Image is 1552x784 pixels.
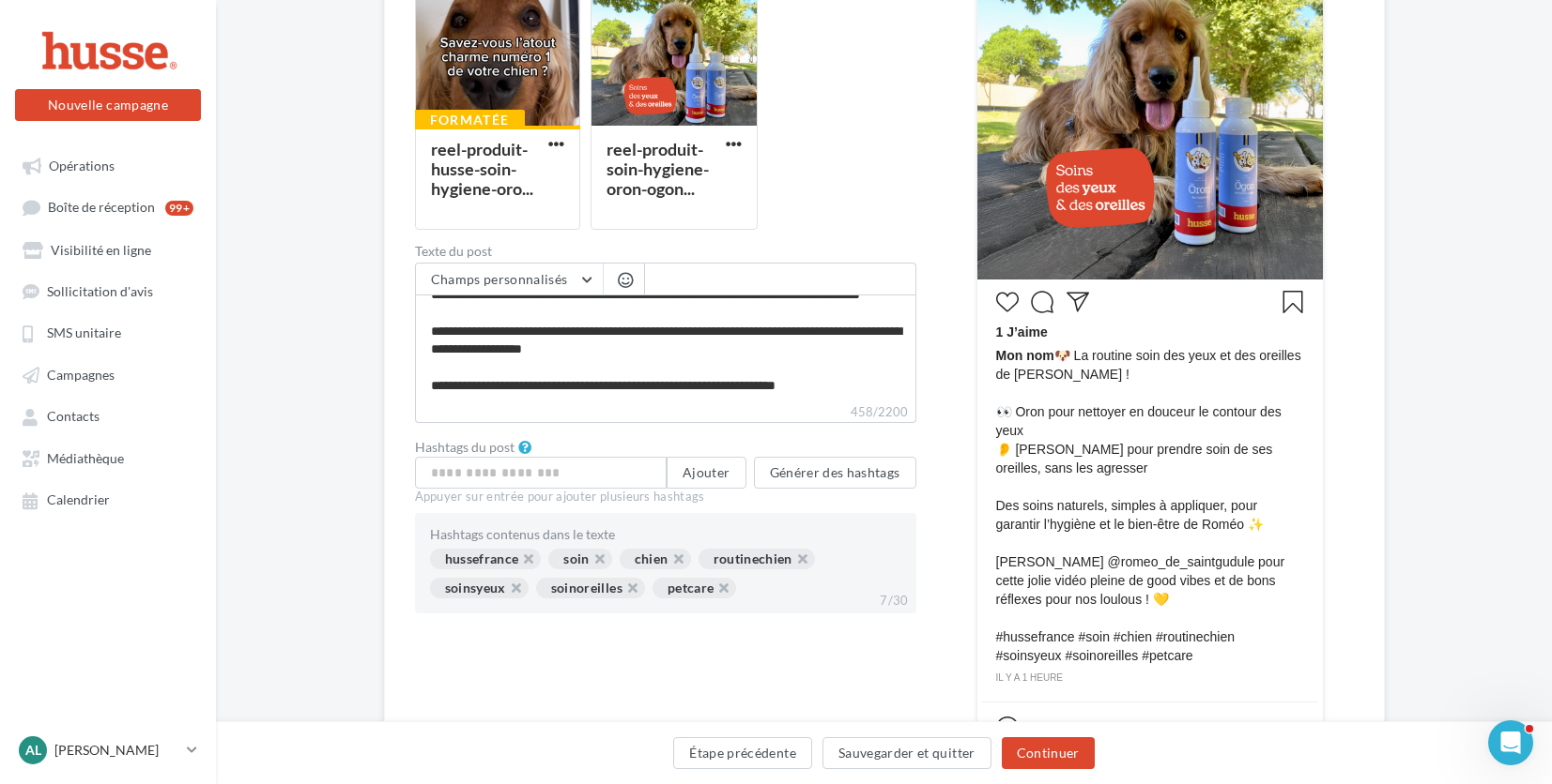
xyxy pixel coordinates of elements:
[415,402,916,423] label: 458/2200
[431,139,533,199] div: reel-produit-husse-soin-hygiene-oro...
[872,589,915,613] div: 7/30
[11,189,205,224] a: Boîte de réception99+
[11,148,205,182] a: Opérations
[1031,291,1053,313] svg: Commenter
[536,578,645,598] div: soinoreilles
[47,492,110,508] span: Calendrier
[667,457,745,489] button: Ajouter
[996,291,1019,313] svg: J’aime
[620,549,691,569] div: chien
[11,482,205,516] a: Calendrier
[673,737,812,769] button: Étape précédente
[699,549,815,569] div: routinechien
[11,357,205,391] a: Campagnes
[607,139,709,199] div: reel-produit-soin-hygiene-oron-ogon...
[996,346,1304,665] span: 🐶 La routine soin des yeux et des oreilles de [PERSON_NAME] ! 👀 Oron pour nettoyer en douceur le ...
[54,741,179,760] p: [PERSON_NAME]
[47,367,115,383] span: Campagnes
[47,283,153,299] span: Sollicitation d'avis
[11,274,205,308] a: Sollicitation d'avis
[48,200,155,216] span: Boîte de réception
[1282,291,1304,313] svg: Enregistrer
[1488,720,1533,765] iframe: Intercom live chat
[822,737,991,769] button: Sauvegarder et quitter
[416,264,603,295] button: Champs personnalisés
[996,716,1019,739] svg: Emoji
[415,441,515,454] label: Hashtags du post
[15,89,201,121] button: Nouvelle campagne
[996,670,1304,686] div: il y a 1 heure
[47,409,100,425] span: Contacts
[415,489,916,505] div: Appuyer sur entrée pour ajouter plusieurs hashtags
[11,399,205,432] a: Contacts
[51,242,151,258] span: Visibilité en ligne
[430,528,901,541] div: Hashtags contenus dans le texte
[11,233,205,266] a: Visibilité en ligne
[430,578,529,598] div: soinsyeux
[653,578,736,598] div: petcare
[754,457,916,489] button: Générer des hashtags
[49,158,115,173] span: Opérations
[996,323,1304,346] div: 1 J’aime
[25,741,41,760] span: Al
[415,245,916,258] label: Texte du post
[11,441,205,475] a: Médiathèque
[431,271,568,287] span: Champs personnalisés
[1067,291,1089,313] svg: Partager la publication
[1002,737,1095,769] button: Continuer
[47,325,121,341] span: SMS unitaire
[165,201,193,216] div: 99+
[47,450,124,466] span: Médiathèque
[415,110,525,130] div: Formatée
[15,732,201,768] a: Al [PERSON_NAME]
[548,549,611,569] div: soin
[11,315,205,349] a: SMS unitaire
[996,348,1054,363] span: Mon nom
[1031,717,1181,736] div: Ajouter un commentaire...
[430,549,542,569] div: hussefrance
